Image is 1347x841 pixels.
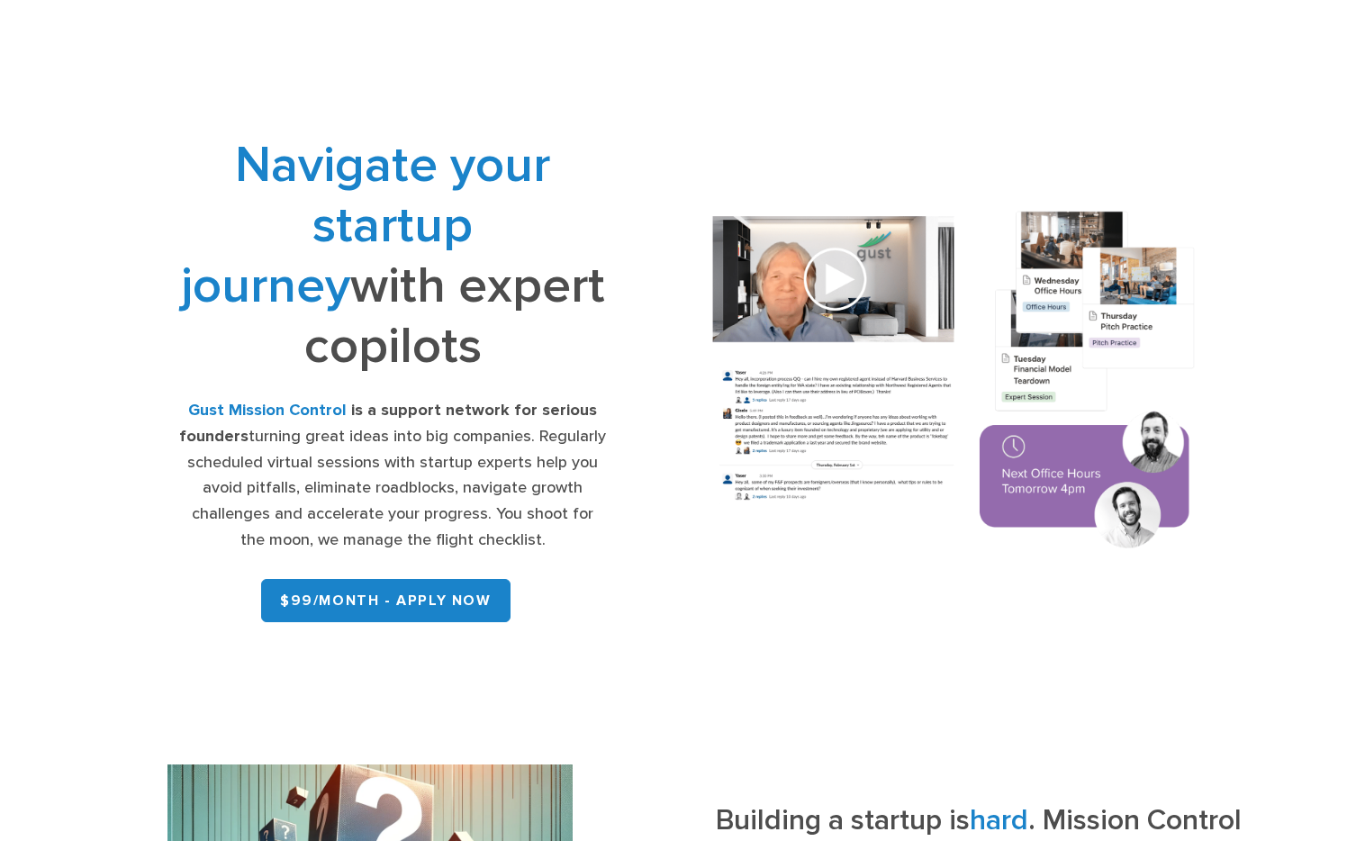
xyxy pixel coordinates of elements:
h1: with expert copilots [179,135,607,376]
img: Composition of calendar events, a video call presentation, and chat rooms [687,192,1221,574]
strong: Gust Mission Control [188,401,347,420]
span: Navigate your startup journey [181,135,551,316]
div: turning great ideas into big companies. Regularly scheduled virtual sessions with startup experts... [179,398,607,554]
a: $99/month - APPLY NOW [261,579,511,622]
strong: is a support network for serious founders [179,401,597,446]
span: hard [970,803,1028,837]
